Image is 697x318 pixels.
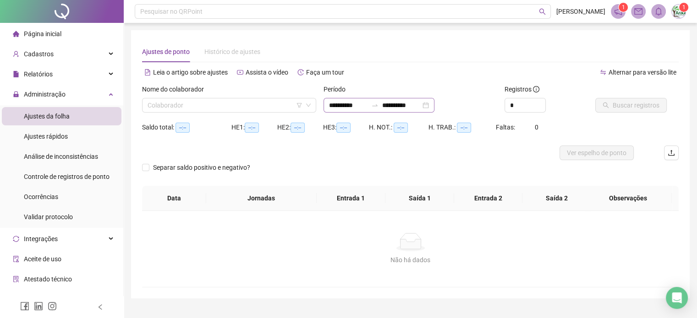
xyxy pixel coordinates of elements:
th: Jornadas [206,186,317,211]
th: Entrada 1 [317,186,385,211]
div: HE 3: [323,122,369,133]
span: upload [668,149,675,156]
span: 1 [622,4,625,11]
span: Leia o artigo sobre ajustes [153,69,228,76]
button: Buscar registros [595,98,667,113]
span: swap-right [371,102,379,109]
span: swap [600,69,606,75]
span: --:-- [394,123,408,133]
span: Alternar para versão lite [609,69,676,76]
div: HE 1: [231,122,277,133]
th: Entrada 2 [454,186,523,211]
span: Gerar QRCode [24,296,65,303]
span: to [371,102,379,109]
span: audit [13,256,19,262]
th: Saída 1 [385,186,454,211]
span: mail [634,7,642,16]
span: history [297,69,304,75]
span: left [97,304,104,310]
img: 39894 [672,5,686,18]
span: info-circle [533,86,539,92]
span: Faça um tour [306,69,344,76]
span: Relatórios [24,70,53,78]
span: 0 [535,124,538,131]
span: Ajustes de ponto [142,48,190,55]
span: Separar saldo positivo e negativo? [149,162,254,172]
span: Registros [505,84,539,94]
span: Ocorrências [24,193,58,200]
sup: Atualize o seu contato no menu Meus Dados [679,3,688,12]
span: Ajustes da folha [24,113,70,120]
div: Open Intercom Messenger [666,287,688,309]
span: lock [13,91,19,97]
span: Cadastros [24,50,54,58]
span: --:-- [291,123,305,133]
div: H. TRAB.: [428,122,495,133]
sup: 1 [619,3,628,12]
span: Página inicial [24,30,61,38]
span: sync [13,236,19,242]
span: notification [614,7,622,16]
span: --:-- [176,123,190,133]
span: facebook [20,302,29,311]
button: Ver espelho de ponto [560,146,634,160]
span: 1 [682,4,686,11]
label: Nome do colaborador [142,84,210,94]
span: Administração [24,91,66,98]
span: Ajustes rápidos [24,133,68,140]
span: --:-- [457,123,471,133]
span: Histórico de ajustes [204,48,260,55]
div: Não há dados [153,255,668,265]
span: Aceite de uso [24,255,61,263]
span: search [539,8,546,15]
span: bell [654,7,663,16]
div: Saldo total: [142,122,231,133]
span: solution [13,276,19,282]
th: Data [142,186,206,211]
span: Assista o vídeo [246,69,288,76]
span: [PERSON_NAME] [556,6,605,16]
span: filter [296,102,302,108]
span: down [306,102,311,108]
span: --:-- [336,123,351,133]
span: Faltas: [496,124,516,131]
span: instagram [48,302,57,311]
span: Controle de registros de ponto [24,173,110,180]
span: Análise de inconsistências [24,153,98,160]
span: file-text [144,69,151,75]
span: Observações [592,193,665,203]
span: home [13,31,19,37]
div: H. NOT.: [369,122,428,133]
span: --:-- [245,123,259,133]
th: Observações [585,186,672,211]
span: user-add [13,51,19,57]
div: HE 2: [277,122,323,133]
th: Saída 2 [522,186,591,211]
span: Integrações [24,235,58,243]
label: Período [324,84,351,94]
span: youtube [237,69,243,75]
span: linkedin [34,302,43,311]
span: Atestado técnico [24,275,72,283]
span: Validar protocolo [24,213,73,221]
span: file [13,71,19,77]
